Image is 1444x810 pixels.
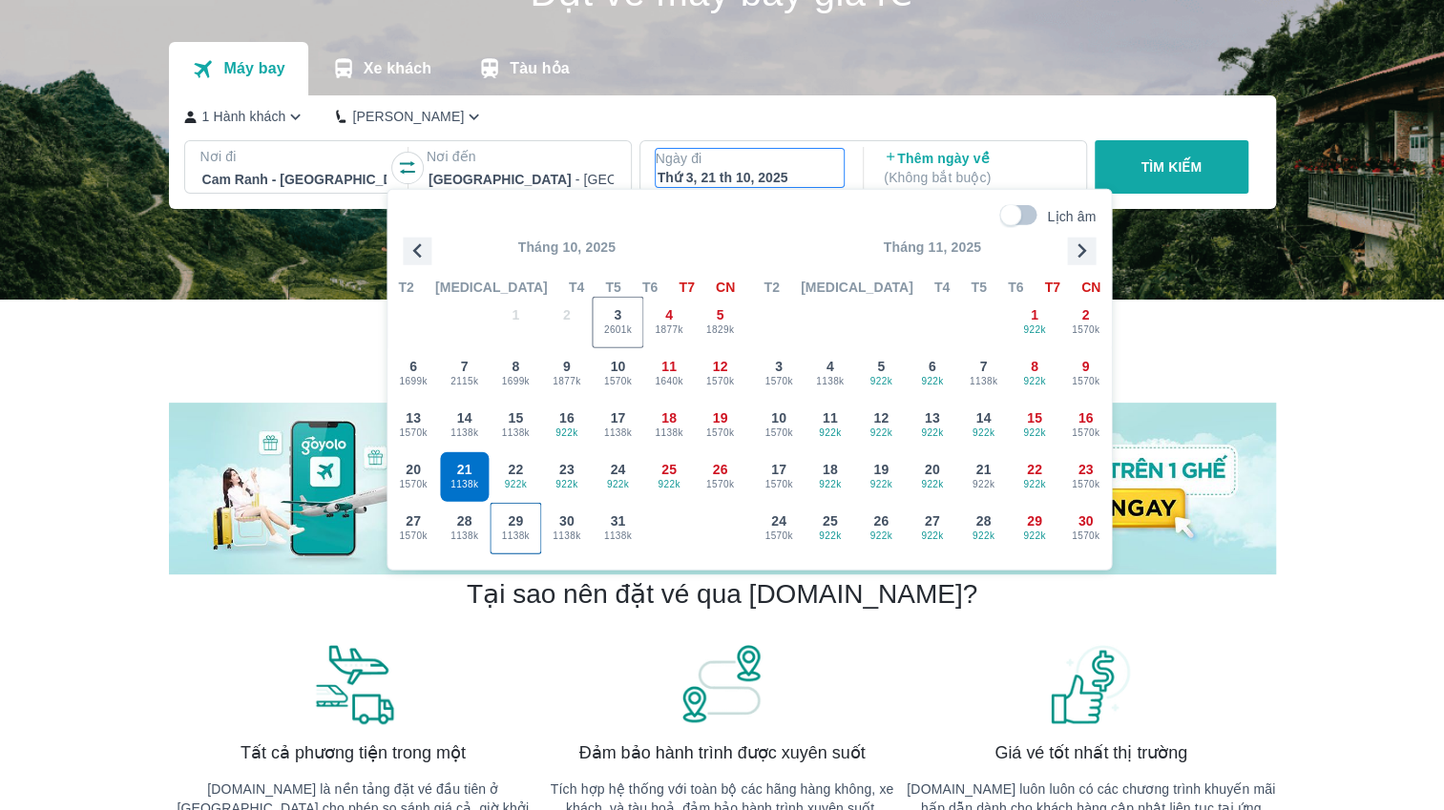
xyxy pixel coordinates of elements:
[994,741,1187,764] span: Giá vé tốt nhất thị trường
[387,238,745,257] p: Tháng 10, 2025
[1081,278,1100,297] span: CN
[873,408,889,427] span: 12
[594,476,643,491] span: 922k
[823,511,838,530] span: 25
[1010,476,1059,491] span: 922k
[593,348,644,400] button: 101570k
[202,107,286,126] p: 1 Hành khách
[440,373,490,388] span: 2115k
[614,305,621,324] span: 3
[855,400,907,451] button: 12922k
[856,373,906,388] span: 922k
[559,460,575,479] span: 23
[679,642,764,726] img: banner
[856,476,906,491] span: 922k
[388,528,438,543] span: 1570k
[656,149,845,168] p: Ngày đi
[461,357,469,376] span: 7
[508,460,523,479] span: 22
[435,278,548,297] span: [MEDICAL_DATA]
[594,425,643,440] span: 1138k
[644,476,694,491] span: 922k
[806,528,855,543] span: 922k
[1044,278,1059,297] span: T7
[1061,528,1111,543] span: 1570k
[823,408,838,427] span: 11
[491,425,540,440] span: 1138k
[959,373,1009,388] span: 1138k
[713,460,728,479] span: 26
[665,305,673,324] span: 4
[457,460,472,479] span: 21
[643,297,695,348] button: 41877k
[934,278,950,297] span: T4
[764,278,779,297] span: T2
[958,400,1010,451] button: 14922k
[771,511,786,530] span: 24
[805,400,856,451] button: 11922k
[661,460,677,479] span: 25
[388,476,438,491] span: 1570k
[805,348,856,400] button: 41138k
[642,278,658,297] span: T6
[1027,511,1042,530] span: 29
[1061,322,1111,337] span: 1570k
[467,577,977,612] h2: Tại sao nên đặt vé qua [DOMAIN_NAME]?
[975,511,991,530] span: 28
[387,348,439,400] button: 61699k
[1082,305,1090,324] span: 2
[542,528,592,543] span: 1138k
[958,348,1010,400] button: 71138k
[907,451,958,503] button: 20922k
[593,400,644,451] button: 171138k
[1031,357,1038,376] span: 8
[1060,348,1112,400] button: 91570k
[1048,642,1134,726] img: banner
[884,168,1069,187] p: ( Không bắt buộc )
[336,107,484,127] button: [PERSON_NAME]
[457,408,472,427] span: 14
[908,373,957,388] span: 922k
[439,348,491,400] button: 72115k
[754,528,804,543] span: 1570k
[427,147,616,166] p: Nơi đến
[593,451,644,503] button: 24922k
[200,147,389,166] p: Nơi đi
[1010,373,1059,388] span: 922k
[1078,511,1094,530] span: 30
[593,297,644,348] button: 32601k
[1095,140,1248,194] button: TÌM KIẾM
[490,400,541,451] button: 151138k
[364,59,431,78] p: Xe khách
[508,511,523,530] span: 29
[491,373,540,388] span: 1699k
[1009,451,1060,503] button: 22922k
[541,400,593,451] button: 16922k
[512,357,519,376] span: 8
[169,403,1276,574] img: banner-home
[979,357,987,376] span: 7
[541,348,593,400] button: 91877k
[406,460,421,479] span: 20
[398,278,413,297] span: T2
[753,348,805,400] button: 31570k
[855,503,907,554] button: 26922k
[856,425,906,440] span: 922k
[877,357,885,376] span: 5
[1010,425,1059,440] span: 922k
[490,348,541,400] button: 81699k
[661,408,677,427] span: 18
[559,511,575,530] span: 30
[169,330,1276,364] h2: Chương trình giảm giá
[241,741,466,764] span: Tất cả phương tiện trong một
[510,59,570,78] p: Tàu hỏa
[1009,348,1060,400] button: 8922k
[1008,278,1023,297] span: T6
[610,511,625,530] span: 31
[1027,460,1042,479] span: 22
[541,503,593,554] button: 301138k
[753,400,805,451] button: 101570k
[971,278,986,297] span: T5
[387,400,439,451] button: 131570k
[679,278,694,297] span: T7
